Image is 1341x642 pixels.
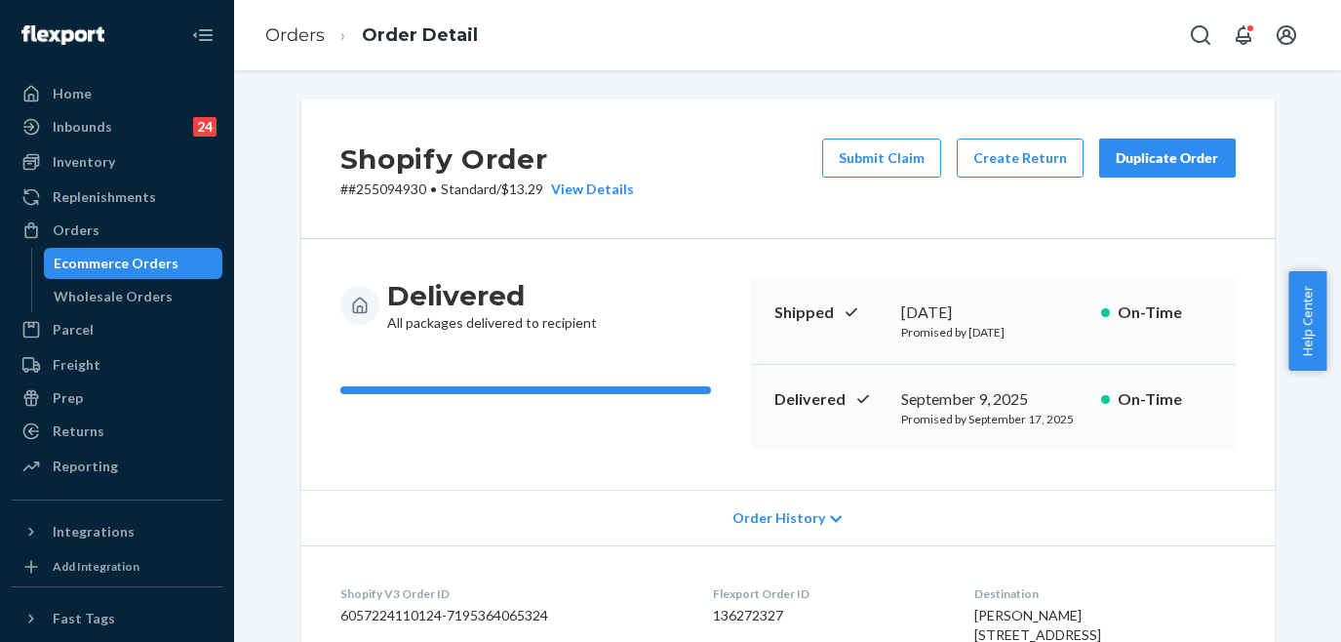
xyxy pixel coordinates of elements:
[1224,16,1263,55] button: Open notifications
[901,301,1085,324] div: [DATE]
[1118,301,1212,324] p: On-Time
[1267,16,1306,55] button: Open account menu
[12,516,222,547] button: Integrations
[12,314,222,345] a: Parcel
[12,78,222,109] a: Home
[387,278,597,313] h3: Delivered
[1181,16,1220,55] button: Open Search Box
[12,603,222,634] button: Fast Tags
[974,585,1235,602] dt: Destination
[732,508,825,528] span: Order History
[430,181,437,197] span: •
[713,585,943,602] dt: Flexport Order ID
[53,117,112,137] div: Inbounds
[54,254,178,273] div: Ecommerce Orders
[53,355,100,375] div: Freight
[53,421,104,441] div: Returns
[183,16,222,55] button: Close Navigation
[901,324,1085,341] p: Promised by [DATE]
[54,287,173,306] div: Wholesale Orders
[12,111,222,142] a: Inbounds24
[340,139,634,180] h2: Shopify Order
[53,522,135,542] div: Integrations
[957,139,1084,178] button: Create Return
[340,606,682,625] dd: 6057224110124-7195364065324
[822,139,941,178] button: Submit Claim
[53,388,83,408] div: Prep
[265,24,325,46] a: Orders
[1116,148,1219,168] div: Duplicate Order
[12,451,222,482] a: Reporting
[44,281,223,312] a: Wholesale Orders
[53,152,115,172] div: Inventory
[774,301,886,324] p: Shipped
[901,411,1085,427] p: Promised by September 17, 2025
[53,187,156,207] div: Replenishments
[1099,139,1236,178] button: Duplicate Order
[340,585,682,602] dt: Shopify V3 Order ID
[53,457,118,476] div: Reporting
[250,7,493,64] ol: breadcrumbs
[362,24,478,46] a: Order Detail
[387,278,597,333] div: All packages delivered to recipient
[12,555,222,579] a: Add Integration
[193,117,217,137] div: 24
[53,558,139,575] div: Add Integration
[21,25,104,45] img: Flexport logo
[12,416,222,447] a: Returns
[12,382,222,414] a: Prep
[12,181,222,213] a: Replenishments
[441,181,496,197] span: Standard
[53,609,115,628] div: Fast Tags
[53,320,94,340] div: Parcel
[340,180,634,199] p: # #255094930 / $13.29
[53,84,92,103] div: Home
[12,146,222,178] a: Inventory
[1288,271,1326,371] button: Help Center
[901,388,1085,411] div: September 9, 2025
[44,248,223,279] a: Ecommerce Orders
[12,349,222,381] a: Freight
[12,215,222,246] a: Orders
[543,180,634,199] button: View Details
[774,388,886,411] p: Delivered
[53,221,99,240] div: Orders
[713,606,943,625] dd: 136272327
[1118,388,1212,411] p: On-Time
